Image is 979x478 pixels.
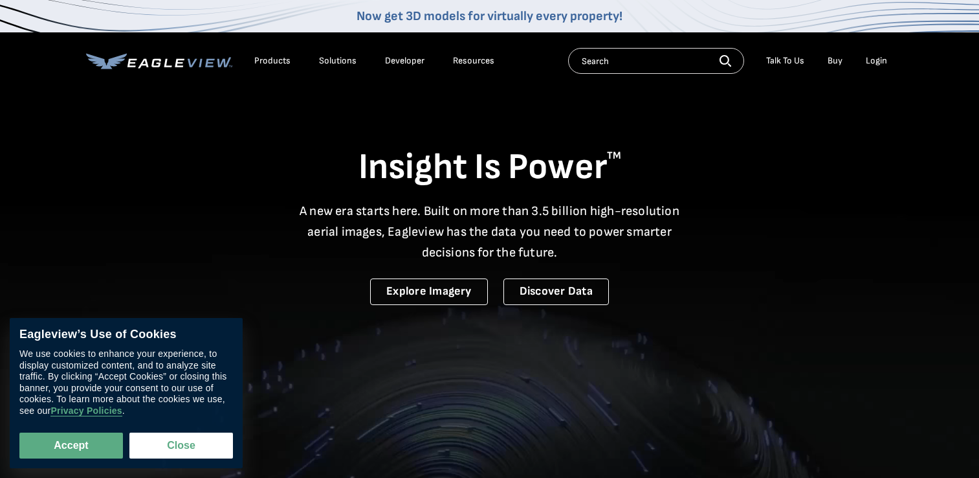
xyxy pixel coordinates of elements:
[129,433,233,459] button: Close
[19,348,233,416] div: We use cookies to enhance your experience, to display customized content, and to analyze site tra...
[385,55,424,67] a: Developer
[766,55,804,67] div: Talk To Us
[254,55,291,67] div: Products
[19,328,233,342] div: Eagleview’s Use of Cookies
[503,279,609,305] a: Discover Data
[828,55,842,67] a: Buy
[50,405,122,416] a: Privacy Policies
[357,8,622,24] a: Now get 3D models for virtually every property!
[319,55,357,67] div: Solutions
[370,279,488,305] a: Explore Imagery
[292,201,688,263] p: A new era starts here. Built on more than 3.5 billion high-resolution aerial images, Eagleview ha...
[607,150,621,162] sup: TM
[568,48,744,74] input: Search
[19,433,123,459] button: Accept
[453,55,494,67] div: Resources
[866,55,887,67] div: Login
[86,145,894,190] h1: Insight Is Power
